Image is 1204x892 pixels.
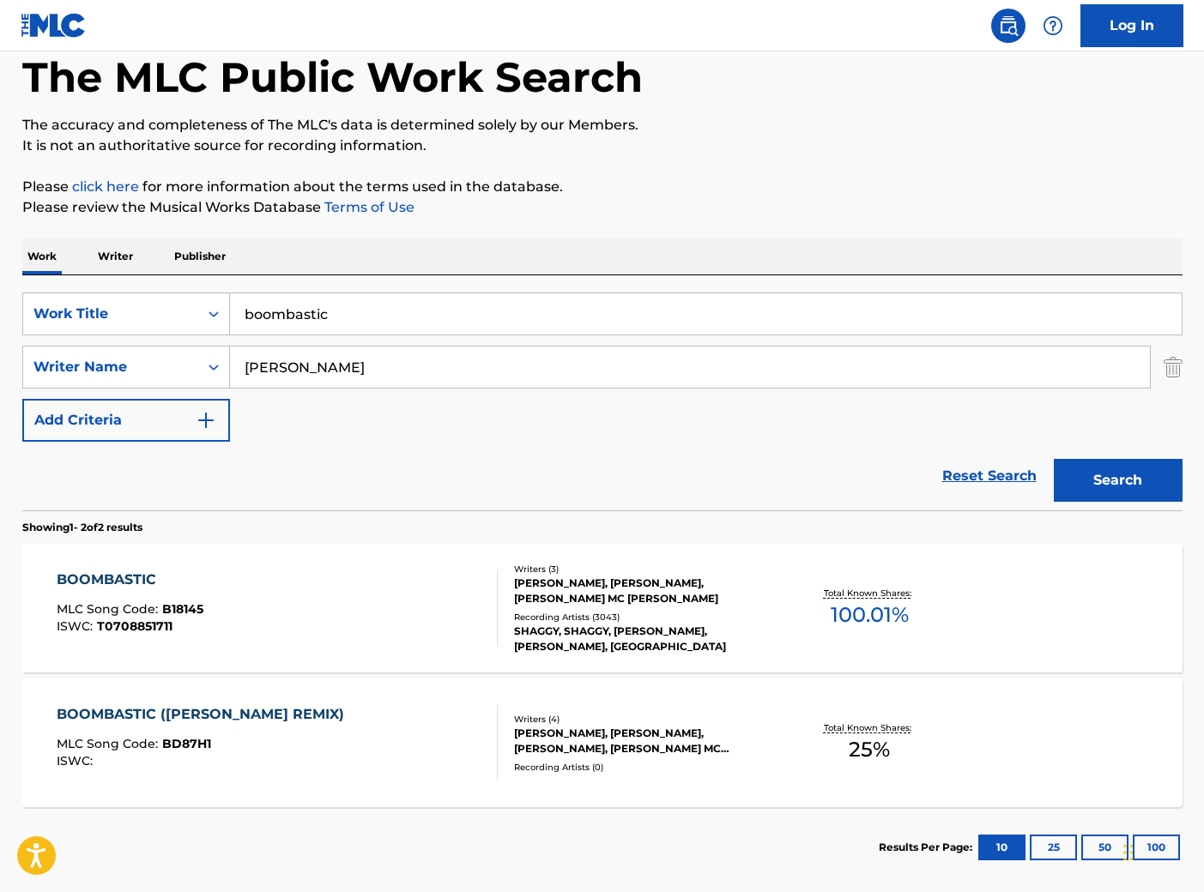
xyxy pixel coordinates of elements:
[22,115,1183,136] p: The accuracy and completeness of The MLC's data is determined solely by our Members.
[22,678,1183,807] a: BOOMBASTIC ([PERSON_NAME] REMIX)MLC Song Code:BD87H1ISWC:Writers (4)[PERSON_NAME], [PERSON_NAME],...
[21,13,87,38] img: MLC Logo
[978,835,1026,860] button: 10
[57,570,203,590] div: BOOMBASTIC
[849,734,890,765] span: 25 %
[1123,827,1134,878] div: Drag
[22,544,1183,672] a: BOOMBASTICMLC Song Code:B18145ISWC:T0708851711Writers (3)[PERSON_NAME], [PERSON_NAME], [PERSON_NA...
[1054,459,1183,502] button: Search
[831,600,909,630] span: 100.01 %
[22,238,62,274] p: Work
[514,563,773,576] div: Writers ( 3 )
[72,178,139,195] a: click here
[22,520,142,535] p: Showing 1 - 2 of 2 results
[1080,4,1183,47] a: Log In
[162,736,211,751] span: BD87H1
[22,399,230,442] button: Add Criteria
[1164,346,1183,389] img: Delete Criterion
[991,9,1026,43] a: Public Search
[33,304,188,324] div: Work Title
[514,761,773,774] div: Recording Artists ( 0 )
[514,576,773,606] div: [PERSON_NAME], [PERSON_NAME], [PERSON_NAME] MC [PERSON_NAME]
[514,726,773,756] div: [PERSON_NAME], [PERSON_NAME], [PERSON_NAME], [PERSON_NAME] MC [PERSON_NAME]
[824,587,916,600] p: Total Known Shares:
[514,611,773,624] div: Recording Artists ( 3043 )
[514,713,773,726] div: Writers ( 4 )
[1036,9,1070,43] div: Help
[321,199,414,215] a: Terms of Use
[57,736,162,751] span: MLC Song Code :
[57,618,97,634] span: ISWC :
[33,357,188,377] div: Writer Name
[22,292,1183,510] form: Search Form
[824,721,916,734] p: Total Known Shares:
[22,136,1183,156] p: It is not an authoritative source for recording information.
[934,457,1045,495] a: Reset Search
[57,704,353,725] div: BOOMBASTIC ([PERSON_NAME] REMIX)
[57,601,162,617] span: MLC Song Code :
[1081,835,1128,860] button: 50
[162,601,203,617] span: B18145
[196,410,216,431] img: 9d2ae6d4665cec9f34b9.svg
[93,238,138,274] p: Writer
[514,624,773,654] div: SHAGGY, SHAGGY, [PERSON_NAME], [PERSON_NAME], [GEOGRAPHIC_DATA]
[998,15,1019,36] img: search
[22,177,1183,197] p: Please for more information about the terms used in the database.
[22,51,643,103] h1: The MLC Public Work Search
[57,753,97,768] span: ISWC :
[1118,810,1204,892] iframe: Chat Widget
[169,238,231,274] p: Publisher
[22,197,1183,218] p: Please review the Musical Works Database
[1030,835,1077,860] button: 25
[97,618,172,634] span: T0708851711
[1043,15,1063,36] img: help
[879,840,977,855] p: Results Per Page:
